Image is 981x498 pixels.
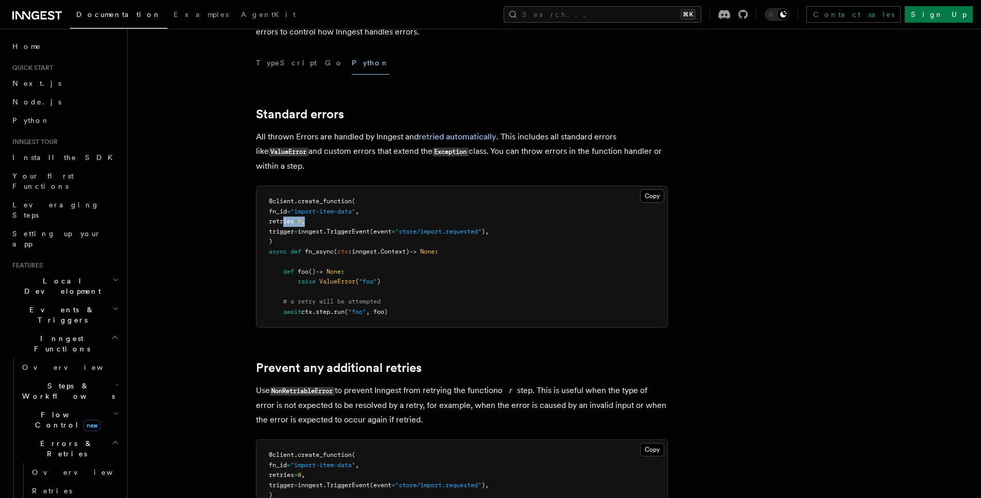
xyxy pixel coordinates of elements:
span: = [391,482,395,489]
span: retries [269,471,294,478]
span: Quick start [8,64,53,72]
span: "store/import.requested" [395,482,481,489]
button: Events & Triggers [8,300,121,329]
span: Local Development [8,276,112,296]
a: Home [8,37,121,56]
span: Home [12,41,41,51]
span: , [355,461,359,469]
span: def [290,248,301,255]
span: fn_id [269,461,287,469]
button: Inngest Functions [8,329,121,358]
span: = [294,482,298,489]
a: Examples [167,3,235,28]
a: retried automatically [419,132,496,141]
span: , [355,208,359,215]
span: ), [481,482,489,489]
span: Steps & Workflows [18,381,115,401]
span: foo [298,268,308,275]
span: Inngest tour [8,138,58,146]
span: (event [370,228,391,235]
span: ( [355,278,359,285]
span: await [283,308,301,315]
span: "store/import.requested" [395,228,481,235]
span: ) [269,238,272,245]
span: def [283,268,294,275]
span: ( [345,308,348,315]
a: Prevent any additional retries [256,361,422,375]
a: Overview [18,358,121,377]
span: inngest. [298,482,326,489]
span: fn_id [269,208,287,215]
span: trigger [269,482,294,489]
button: Toggle dark mode [765,8,789,21]
span: . [312,308,316,315]
a: AgentKit [235,3,302,28]
button: Flow Controlnew [18,405,121,434]
span: Next.js [12,79,61,87]
a: Install the SDK [8,148,121,167]
span: Events & Triggers [8,305,112,325]
span: TriggerEvent [326,482,370,489]
button: Steps & Workflows [18,377,121,405]
span: . [294,198,298,205]
span: Leveraging Steps [12,201,99,219]
a: Your first Functions [8,167,121,195]
a: Standard errors [256,107,344,121]
em: or [498,385,517,395]
span: "import-item-data" [290,208,355,215]
span: Inngest Functions [8,333,111,354]
span: : [348,248,352,255]
span: : [341,268,345,275]
span: Context) [381,248,409,255]
span: : [435,248,438,255]
span: create_function [298,198,352,205]
span: 0 [298,218,301,225]
span: -> [409,248,417,255]
code: Exception [433,148,469,156]
a: Leveraging Steps [8,195,121,224]
button: Python [352,51,389,75]
span: raise [298,278,316,285]
span: async [269,248,287,255]
span: step [316,308,330,315]
span: new [83,420,100,431]
span: Your first Functions [12,172,74,190]
a: Contact sales [806,6,901,23]
span: ( [334,248,337,255]
button: Go [325,51,343,75]
span: Setting up your app [12,229,101,248]
span: fn_async [305,248,334,255]
span: TriggerEvent [326,228,370,235]
span: @client [269,451,294,458]
span: = [391,228,395,235]
a: Python [8,111,121,130]
span: Retries [32,487,72,495]
span: ValueError [319,278,355,285]
a: Setting up your app [8,224,121,253]
span: , [301,218,305,225]
span: (event [370,482,391,489]
a: Next.js [8,74,121,93]
kbd: ⌘K [681,9,695,20]
span: Errors & Retries [18,438,112,459]
a: Documentation [70,3,167,29]
span: "foo" [359,278,377,285]
span: inngest [352,248,377,255]
span: Overview [22,363,128,371]
span: = [294,218,298,225]
span: = [287,461,290,469]
span: = [294,471,298,478]
span: . [377,248,381,255]
span: AgentKit [241,10,296,19]
span: Install the SDK [12,153,119,162]
span: 0 [298,471,301,478]
span: # a retry will be attempted [283,298,381,305]
a: Sign Up [905,6,973,23]
span: "import-item-data" [290,461,355,469]
span: ), [481,228,489,235]
span: @client [269,198,294,205]
span: inngest. [298,228,326,235]
p: Use to prevent Inngest from retrying the function step. This is useful when the type of error is ... [256,383,668,427]
span: ctx [337,248,348,255]
span: create_function [298,451,352,458]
